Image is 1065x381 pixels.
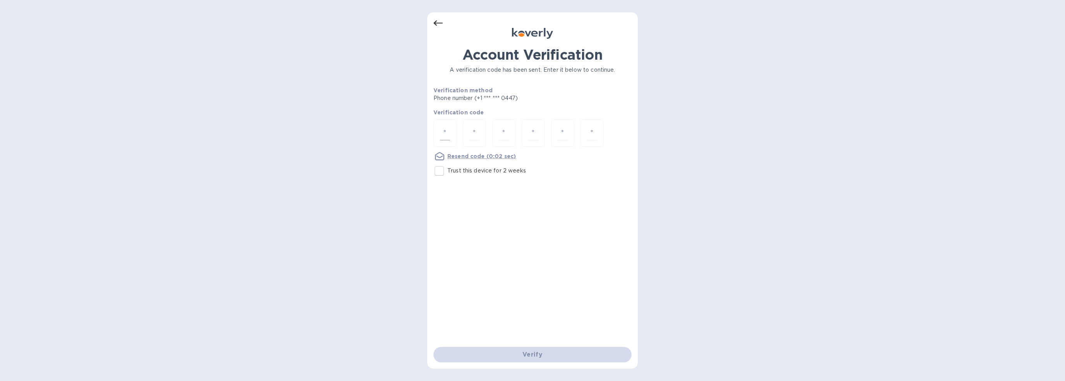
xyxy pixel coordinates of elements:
p: A verification code has been sent. Enter it below to continue. [433,66,632,74]
p: Trust this device for 2 weeks [447,167,526,175]
h1: Account Verification [433,47,632,63]
u: Resend code (0:02 sec) [447,153,516,159]
p: Phone number (+1 *** *** 0447) [433,94,577,102]
b: Verification method [433,87,493,93]
p: Verification code [433,109,632,116]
